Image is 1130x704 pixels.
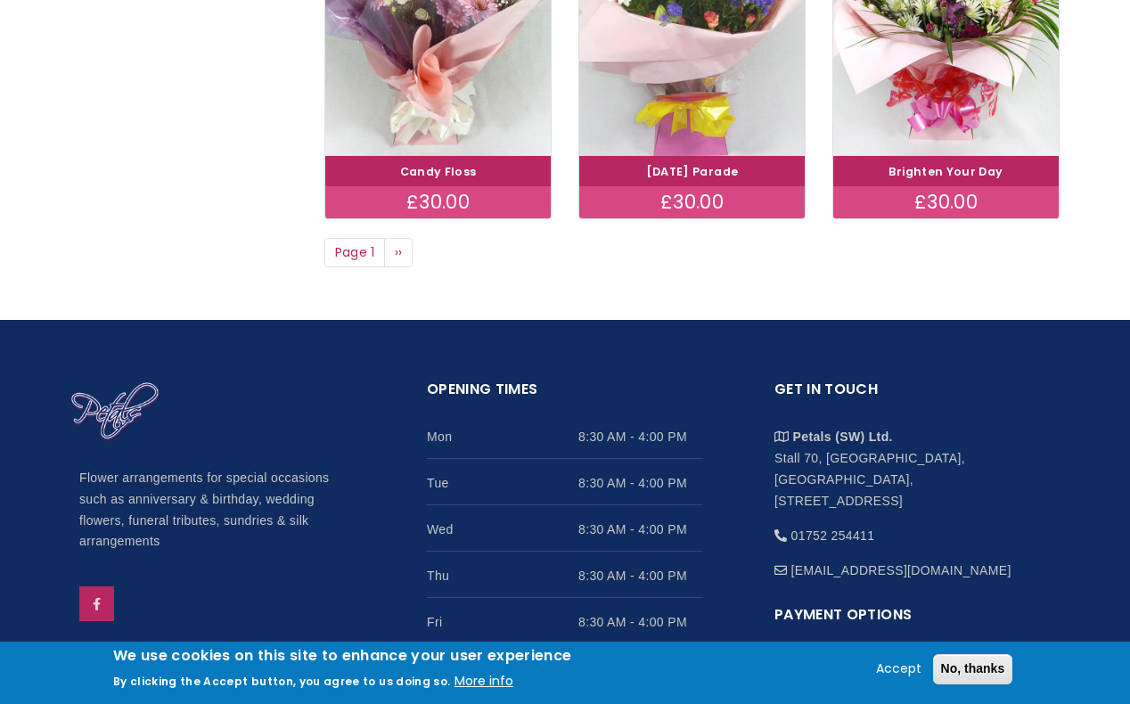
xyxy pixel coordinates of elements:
[774,603,1051,638] h2: Payment Options
[646,164,739,179] a: [DATE] Parade
[888,164,1003,179] a: Brighten Your Day
[774,413,1051,512] li: Stall 70, [GEOGRAPHIC_DATA], [GEOGRAPHIC_DATA], [STREET_ADDRESS]
[427,505,703,552] li: Wed
[578,519,703,540] span: 8:30 AM - 4:00 PM
[324,238,1060,268] nav: Page navigation
[774,546,1051,581] li: [EMAIL_ADDRESS][DOMAIN_NAME]
[578,426,703,447] span: 8:30 AM - 4:00 PM
[833,186,1059,218] div: £30.00
[325,186,551,218] div: £30.00
[578,565,703,586] span: 8:30 AM - 4:00 PM
[79,468,356,553] p: Flower arrangements for special occasions such as anniversary & birthday, wedding flowers, funera...
[774,512,1051,546] li: 01752 254411
[395,243,403,261] span: ››
[113,674,451,689] p: By clicking the Accept button, you agree to us doing so.
[324,238,385,268] span: Page 1
[454,671,513,692] button: More info
[427,552,703,598] li: Thu
[113,646,572,666] h2: We use cookies on this site to enhance your user experience
[578,472,703,494] span: 8:30 AM - 4:00 PM
[427,598,703,644] li: Fri
[869,659,929,680] button: Accept
[579,186,805,218] div: £30.00
[933,654,1013,684] button: No, thanks
[427,459,703,505] li: Tue
[427,413,703,459] li: Mon
[578,611,703,633] span: 8:30 AM - 4:00 PM
[427,378,703,413] h2: Opening Times
[793,430,893,444] strong: Petals (SW) Ltd.
[400,164,477,179] a: Candy Floss
[774,378,1051,413] h2: Get in touch
[70,381,160,442] img: Home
